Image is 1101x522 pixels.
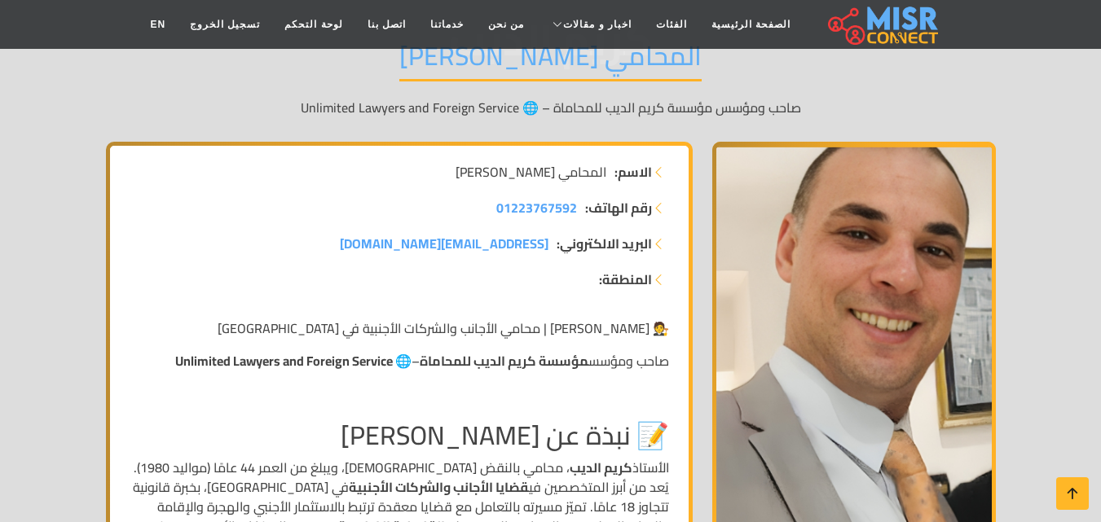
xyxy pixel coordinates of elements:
a: اخبار و مقالات [536,9,644,40]
p: 🧑‍⚖️ [PERSON_NAME] | محامي الأجانب والشركات الأجنبية في [GEOGRAPHIC_DATA] [130,318,669,338]
a: 01223767592 [496,198,577,217]
a: خدماتنا [418,9,476,40]
strong: قضايا الأجانب والشركات الأجنبية [349,475,529,499]
strong: كريم الديب [570,455,632,480]
strong: 🌐 Unlimited Lawyers and Foreign Service [175,349,412,373]
span: [EMAIL_ADDRESS][DOMAIN_NAME] [340,231,548,256]
strong: المنطقة: [599,270,652,289]
strong: البريد الالكتروني: [557,234,652,253]
a: اتصل بنا [355,9,418,40]
a: من نحن [476,9,536,40]
strong: مؤسسة كريم الديب للمحاماة [420,349,588,373]
a: لوحة التحكم [272,9,355,40]
a: الفئات [644,9,699,40]
p: صاحب ومؤسس مؤسسة كريم الديب للمحاماة – 🌐 Unlimited Lawyers and Foreign Service [106,98,996,117]
h1: المحامي [PERSON_NAME] [399,40,702,81]
a: الصفحة الرئيسية [699,9,803,40]
strong: الاسم: [614,162,652,182]
img: main.misr_connect [828,4,937,45]
strong: رقم الهاتف: [585,198,652,217]
span: 01223767592 [496,195,577,220]
p: صاحب ومؤسس – [130,351,669,371]
span: اخبار و مقالات [563,17,632,32]
a: تسجيل الخروج [178,9,272,40]
a: EN [138,9,178,40]
a: [EMAIL_ADDRESS][DOMAIN_NAME] [340,234,548,253]
h2: 📝 نبذة عن [PERSON_NAME] [130,419,669,450]
span: المحامي [PERSON_NAME] [456,162,606,182]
